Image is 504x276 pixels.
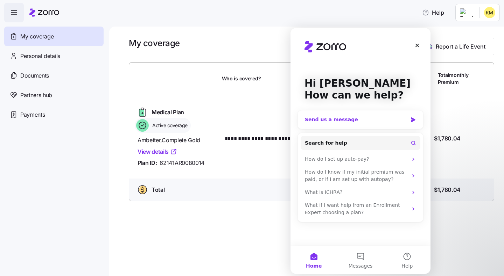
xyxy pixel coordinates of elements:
[222,75,261,82] span: Who is covered?
[20,110,45,119] span: Payments
[4,46,104,66] a: Personal details
[4,105,104,124] a: Payments
[152,186,164,194] span: Total
[4,85,104,105] a: Partners hub
[422,8,444,17] span: Help
[416,38,494,55] button: Report a Life Event
[434,186,461,194] span: $1,780.04
[436,42,485,51] span: Report a Life Event
[20,71,49,80] span: Documents
[152,108,184,117] span: Medical Plan
[138,136,216,145] span: Ambetter , Complete Gold
[416,6,450,20] button: Help
[20,91,52,100] span: Partners hub
[4,66,104,85] a: Documents
[434,134,461,143] span: $1,780.04
[4,27,104,46] a: My coverage
[290,28,430,274] iframe: Intercom live chat
[460,8,474,17] img: Employer logo
[129,38,180,49] h1: My coverage
[160,159,204,167] span: 62141AR0080014
[484,7,495,18] img: 2f9f82ca7b7fc573a7985e9586d81715
[20,32,54,41] span: My coverage
[138,147,177,156] a: View details
[438,72,469,86] span: Total monthly Premium
[138,159,157,167] span: Plan ID:
[150,122,188,129] span: Active coverage
[20,52,60,60] span: Personal details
